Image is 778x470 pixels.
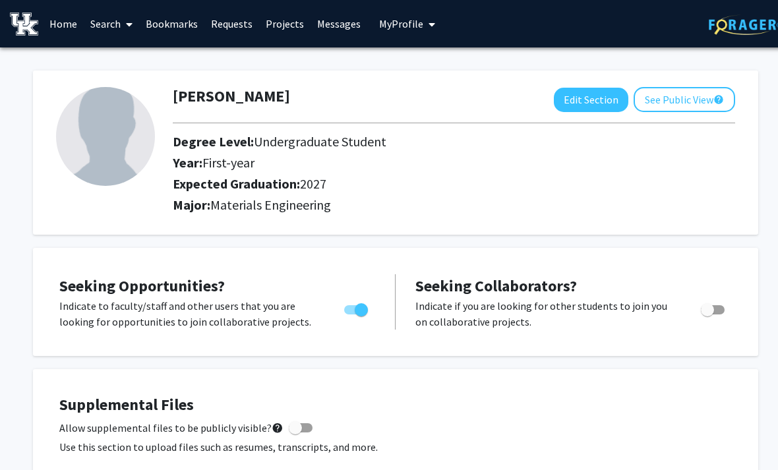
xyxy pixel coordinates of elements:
a: Bookmarks [139,1,204,47]
a: Messages [311,1,367,47]
img: Profile Picture [56,87,155,186]
span: Materials Engineering [210,196,331,213]
h4: Supplemental Files [59,396,732,415]
span: Allow supplemental files to be publicly visible? [59,420,284,436]
span: Undergraduate Student [254,133,386,150]
span: Seeking Opportunities? [59,276,225,296]
a: Home [43,1,84,47]
p: Indicate if you are looking for other students to join you on collaborative projects. [415,298,676,330]
img: University of Kentucky Logo [10,13,38,36]
h2: Major: [173,197,735,213]
h2: Expected Graduation: [173,176,661,192]
p: Use this section to upload files such as resumes, transcripts, and more. [59,439,732,455]
p: Indicate to faculty/staff and other users that you are looking for opportunities to join collabor... [59,298,319,330]
div: Toggle [696,298,732,318]
h2: Year: [173,155,661,171]
h1: [PERSON_NAME] [173,87,290,106]
span: 2027 [300,175,326,192]
h2: Degree Level: [173,134,661,150]
span: First-year [202,154,254,171]
a: Projects [259,1,311,47]
span: Seeking Collaborators? [415,276,577,296]
div: Toggle [339,298,375,318]
mat-icon: help [713,92,724,107]
a: Search [84,1,139,47]
iframe: Chat [10,411,56,460]
mat-icon: help [272,420,284,436]
a: Requests [204,1,259,47]
button: See Public View [634,87,735,112]
button: Edit Section [554,88,628,112]
span: My Profile [379,17,423,30]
